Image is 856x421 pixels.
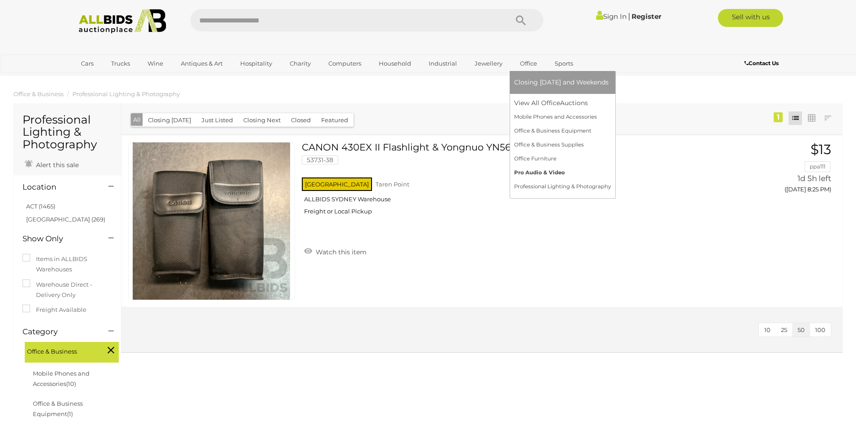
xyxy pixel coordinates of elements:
[729,142,834,198] a: $13 ppa111 1d 5h left ([DATE] 8:25 PM)
[423,56,463,71] a: Industrial
[22,183,95,191] h4: Location
[13,90,63,97] a: Office & Business
[314,248,367,256] span: Watch this item
[316,113,354,127] button: Featured
[781,326,787,333] span: 25
[792,323,810,337] button: 50
[143,113,197,127] button: Closing [DATE]
[22,157,81,171] a: Alert this sale
[27,344,94,357] span: Office & Business
[469,56,508,71] a: Jewellery
[33,400,83,417] a: Office & Business Equipment(1)
[22,114,112,151] h1: Professional Lighting & Photography
[75,71,151,86] a: [GEOGRAPHIC_DATA]
[22,305,86,315] label: Freight Available
[775,323,793,337] button: 25
[22,254,112,275] label: Items in ALLBIDS Warehouses
[26,203,55,210] a: ACT (1465)
[67,410,73,417] span: (1)
[744,58,781,68] a: Contact Us
[74,9,171,34] img: Allbids.com.au
[549,56,579,71] a: Sports
[22,235,95,243] h4: Show Only
[33,370,90,387] a: Mobile Phones and Accessories(10)
[628,11,630,21] span: |
[22,279,112,301] label: Warehouse Direct - Delivery Only
[142,56,169,71] a: Wine
[175,56,229,71] a: Antiques & Art
[26,216,105,223] a: [GEOGRAPHIC_DATA] (269)
[323,56,367,71] a: Computers
[815,326,825,333] span: 100
[514,56,543,71] a: Office
[66,380,76,387] span: (10)
[764,326,771,333] span: 10
[759,323,776,337] button: 10
[596,12,627,21] a: Sign In
[744,60,779,66] b: Contact Us
[72,90,180,97] a: Professional Lighting & Photography
[309,142,716,222] a: CANON 430EX II Flashlight & Yongnuo YN560 II for Canon 53731-38 [GEOGRAPHIC_DATA] Taren Point ALL...
[34,161,79,169] span: Alert this sale
[22,328,95,336] h4: Category
[302,244,369,258] a: Watch this item
[105,56,136,71] a: Trucks
[373,56,417,71] a: Household
[286,113,316,127] button: Closed
[811,141,831,158] span: $13
[196,113,238,127] button: Just Listed
[133,142,290,300] img: 53731-38m.jpeg
[810,323,831,337] button: 100
[632,12,661,21] a: Register
[234,56,278,71] a: Hospitality
[238,113,286,127] button: Closing Next
[798,326,805,333] span: 50
[774,112,783,122] div: 1
[131,113,143,126] button: All
[75,56,99,71] a: Cars
[284,56,317,71] a: Charity
[498,9,543,31] button: Search
[718,9,783,27] a: Sell with us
